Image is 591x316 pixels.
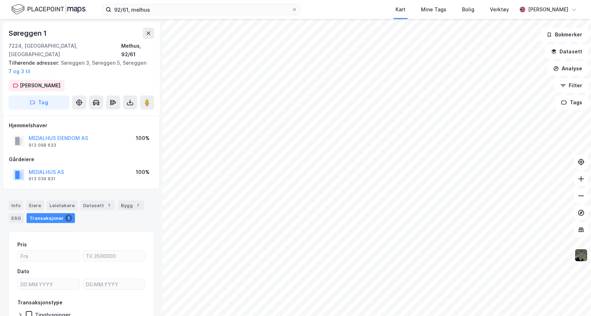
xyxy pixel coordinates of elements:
div: ESG [8,213,24,223]
div: 7 [134,202,141,209]
iframe: Chat Widget [556,282,591,316]
div: Eiere [26,200,44,210]
div: Bygg [118,200,144,210]
div: 1 [105,202,112,209]
span: Tilhørende adresser: [8,60,61,66]
div: Søreggen 1 [8,28,48,39]
button: Datasett [545,45,588,59]
div: [PERSON_NAME] [528,5,568,14]
div: Info [8,200,23,210]
div: Leietakere [47,200,77,210]
input: Til 3500000 [83,251,145,261]
img: logo.f888ab2527a4732fd821a326f86c7f29.svg [11,3,86,16]
div: Gårdeiere [9,155,154,164]
div: 100% [136,134,150,142]
input: Søk på adresse, matrikkel, gårdeiere, leietakere eller personer [111,4,292,15]
div: Søreggen 3, Søreggen 5, Søreggen 7 [8,59,148,76]
div: Mine Tags [421,5,446,14]
div: 100% [136,168,150,176]
button: Bokmerker [540,28,588,42]
div: 913 039 831 [29,176,55,182]
div: Kontrollprogram for chat [556,282,591,316]
div: 2 [65,215,72,222]
button: Tags [555,95,588,110]
div: 913 098 633 [29,142,56,148]
div: Melhus, 92/61 [121,42,154,59]
div: Kart [396,5,405,14]
div: Pris [17,240,27,249]
div: Datasett [80,200,115,210]
div: Transaksjoner [27,213,75,223]
div: Verktøy [490,5,509,14]
div: Hjemmelshaver [9,121,154,130]
input: DD.MM.YYYY [18,279,80,289]
div: Transaksjonstype [17,298,63,307]
input: DD.MM.YYYY [83,279,145,289]
input: Fra [18,251,80,261]
div: Dato [17,267,29,276]
button: Filter [554,78,588,93]
button: Analyse [547,62,588,76]
div: Bolig [462,5,474,14]
div: [PERSON_NAME] [20,81,60,90]
button: Tag [8,95,69,110]
div: 7224, [GEOGRAPHIC_DATA], [GEOGRAPHIC_DATA] [8,42,121,59]
img: 9k= [574,248,588,262]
